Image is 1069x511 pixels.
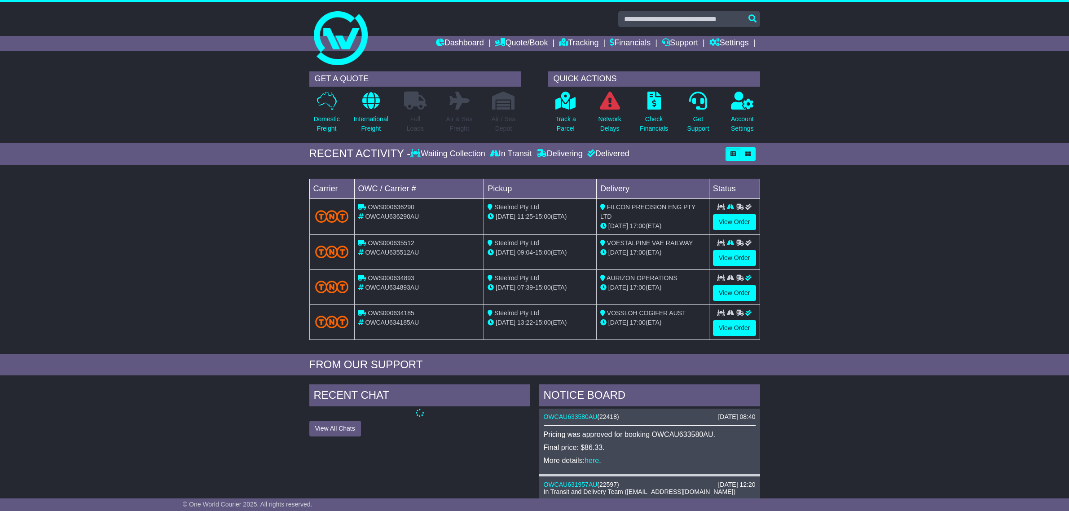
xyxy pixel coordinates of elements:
div: - (ETA) [488,283,593,292]
div: RECENT ACTIVITY - [309,147,411,160]
span: 15:00 [535,284,551,291]
a: Support [662,36,698,51]
a: Dashboard [436,36,484,51]
div: In Transit [488,149,534,159]
p: Network Delays [598,115,621,133]
div: - (ETA) [488,248,593,257]
a: DomesticFreight [313,91,340,138]
a: Financials [610,36,651,51]
p: Account Settings [731,115,754,133]
div: GET A QUOTE [309,71,521,87]
div: (ETA) [600,318,705,327]
td: Carrier [309,179,354,198]
span: [DATE] [608,319,628,326]
a: AccountSettings [730,91,754,138]
span: OWS000634893 [368,274,414,282]
span: AURIZON OPERATIONS [607,274,677,282]
p: Domestic Freight [313,115,339,133]
a: View Order [713,320,756,336]
div: Delivering [534,149,585,159]
div: ( ) [544,413,756,421]
a: InternationalFreight [353,91,389,138]
a: Track aParcel [555,91,576,138]
div: Delivered [585,149,629,159]
p: Full Loads [404,115,427,133]
td: Delivery [596,179,709,198]
span: [DATE] [496,319,515,326]
span: Steelrod Pty Ltd [494,203,539,211]
span: 17:00 [630,222,646,229]
span: 17:00 [630,284,646,291]
span: 22597 [599,481,617,488]
a: Tracking [559,36,598,51]
div: NOTICE BOARD [539,384,760,409]
span: Steelrod Pty Ltd [494,309,539,317]
span: OWS000635512 [368,239,414,247]
img: TNT_Domestic.png [315,316,349,328]
button: View All Chats [309,421,361,436]
span: OWCAU634893AU [365,284,419,291]
a: GetSupport [686,91,709,138]
a: OWCAU631957AU [544,481,598,488]
span: OWS000634185 [368,309,414,317]
a: here [585,457,599,464]
a: View Order [713,250,756,266]
span: 07:39 [517,284,533,291]
span: FILCON PRECISION ENG PTY LTD [600,203,695,220]
a: View Order [713,214,756,230]
div: (ETA) [600,248,705,257]
div: Waiting Collection [410,149,487,159]
td: OWC / Carrier # [354,179,484,198]
a: CheckFinancials [639,91,669,138]
span: [DATE] [608,249,628,256]
span: OWCAU636290AU [365,213,419,220]
p: Get Support [687,115,709,133]
img: TNT_Domestic.png [315,281,349,293]
span: 11:25 [517,213,533,220]
span: Steelrod Pty Ltd [494,274,539,282]
span: [DATE] [496,284,515,291]
img: TNT_Domestic.png [315,210,349,222]
div: [DATE] 12:20 [718,481,755,489]
p: Check Financials [640,115,668,133]
p: Final price: $86.33. [544,443,756,452]
span: OWS000636290 [368,203,414,211]
span: 17:00 [630,319,646,326]
span: VOESTALPINE VAE RAILWAY [607,239,693,247]
span: 09:04 [517,249,533,256]
span: 15:00 [535,213,551,220]
div: - (ETA) [488,318,593,327]
span: OWCAU634185AU [365,319,419,326]
span: 13:22 [517,319,533,326]
span: © One World Courier 2025. All rights reserved. [183,501,312,508]
p: Air / Sea Depot [492,115,516,133]
span: [DATE] [608,284,628,291]
div: (ETA) [600,283,705,292]
span: 15:00 [535,319,551,326]
span: OWCAU635512AU [365,249,419,256]
p: International Freight [354,115,388,133]
span: 15:00 [535,249,551,256]
td: Pickup [484,179,597,198]
span: 22418 [599,413,617,420]
a: OWCAU633580AU [544,413,598,420]
span: [DATE] [496,213,515,220]
div: (ETA) [600,221,705,231]
p: More details: . [544,456,756,465]
div: RECENT CHAT [309,384,530,409]
div: FROM OUR SUPPORT [309,358,760,371]
div: QUICK ACTIONS [548,71,760,87]
a: View Order [713,285,756,301]
div: - (ETA) [488,212,593,221]
p: Track a Parcel [555,115,576,133]
p: Pricing was approved for booking OWCAU633580AU. [544,430,756,439]
p: Air & Sea Freight [446,115,473,133]
span: [DATE] [496,249,515,256]
div: ( ) [544,481,756,489]
span: 17:00 [630,249,646,256]
span: In Transit and Delivery Team ([EMAIL_ADDRESS][DOMAIN_NAME]) [544,488,736,495]
a: Settings [709,36,749,51]
a: Quote/Book [495,36,548,51]
a: NetworkDelays [598,91,621,138]
td: Status [709,179,760,198]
